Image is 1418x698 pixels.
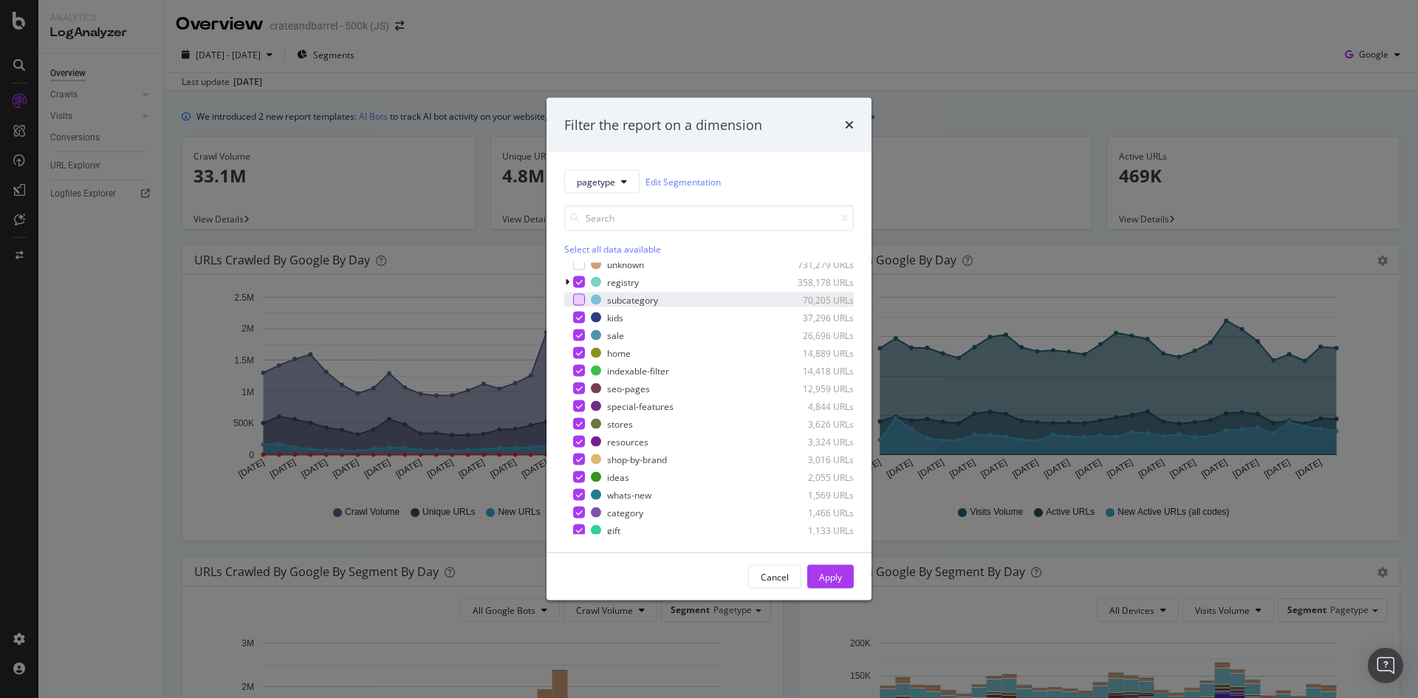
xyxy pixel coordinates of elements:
div: times [845,115,854,134]
div: whats-new [607,488,651,501]
div: stores [607,417,633,430]
div: 70,205 URLs [781,293,854,306]
div: 3,626 URLs [781,417,854,430]
button: Cancel [748,565,801,589]
div: 1,133 URLs [781,524,854,536]
div: Select all data available [564,243,854,256]
div: modal [547,97,871,601]
div: 3,016 URLs [781,453,854,465]
div: 14,889 URLs [781,346,854,359]
div: kids [607,311,623,324]
div: 1,569 URLs [781,488,854,501]
div: 358,178 URLs [781,276,854,288]
div: 14,418 URLs [781,364,854,377]
button: pagetype [564,170,640,194]
div: Apply [819,570,842,583]
input: Search [564,205,854,231]
div: home [607,346,631,359]
div: 731,279 URLs [781,258,854,270]
div: special-features [607,400,674,412]
div: unknown [607,258,644,270]
div: Filter the report on a dimension [564,115,762,134]
div: sale [607,329,624,341]
div: shop-by-brand [607,453,667,465]
div: 2,055 URLs [781,471,854,483]
div: resources [607,435,648,448]
div: Open Intercom Messenger [1368,648,1403,683]
div: 12,959 URLs [781,382,854,394]
span: pagetype [577,175,615,188]
div: 4,844 URLs [781,400,854,412]
div: Cancel [761,570,789,583]
div: indexable-filter [607,364,669,377]
div: 26,696 URLs [781,329,854,341]
button: Apply [807,565,854,589]
div: gift [607,524,620,536]
div: 1,466 URLs [781,506,854,519]
div: seo-pages [607,382,650,394]
div: category [607,506,643,519]
div: ideas [607,471,629,483]
div: registry [607,276,639,288]
a: Edit Segmentation [645,174,721,189]
div: subcategory [607,293,658,306]
div: 37,296 URLs [781,311,854,324]
div: 3,324 URLs [781,435,854,448]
